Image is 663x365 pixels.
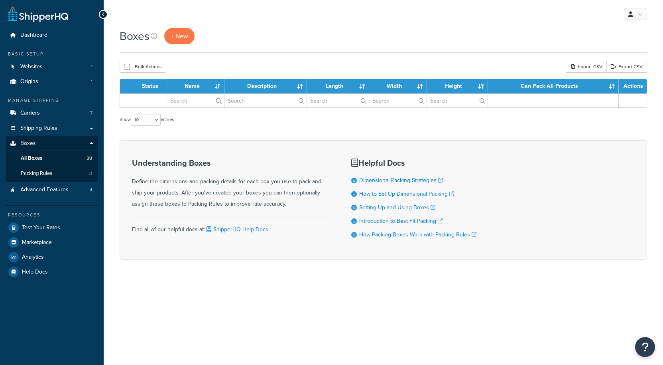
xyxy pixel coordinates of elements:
span: 4 [90,186,92,193]
span: Dashboard [20,32,47,39]
li: Origins [6,74,98,89]
a: Test Your Rates [6,220,98,235]
a: ShipperHQ Help Docs [205,225,268,234]
span: + New [171,32,188,41]
a: Websites 1 [6,60,98,74]
th: Status [133,79,167,93]
a: Marketplace [6,235,98,250]
input: Search [224,94,307,107]
button: Open Resource Center [635,337,655,357]
a: Packing Rules 3 [6,166,98,181]
a: Help Docs [6,265,98,279]
li: Advanced Features [6,182,98,197]
span: Help Docs [22,269,48,276]
th: Length [307,79,369,93]
a: Shipping Rules [6,121,98,136]
div: Basic Setup [6,51,98,58]
div: Find all of our helpful docs at: [132,218,331,235]
li: Carriers [6,106,98,121]
h3: Helpful Docs [351,159,476,167]
a: Boxes [6,136,98,151]
a: Analytics [6,250,98,264]
li: All Boxes [6,151,98,166]
th: Actions [619,79,647,93]
h3: Understanding Boxes [132,159,331,167]
label: Show entries [120,114,174,126]
th: Can Pack All Products [488,79,619,93]
a: ShipperHQ Home [8,6,68,22]
li: Boxes [6,136,98,182]
th: Height [427,79,488,93]
li: Websites [6,60,98,74]
input: Search [307,94,369,107]
th: Description [224,79,307,93]
select: Showentries [131,114,161,126]
span: Origins [20,78,38,85]
span: Test Your Rates [22,224,60,231]
a: Export CSV [606,61,647,73]
div: Resources [6,212,98,218]
span: 7 [90,110,92,117]
a: Setting Up and Using Boxes [359,203,435,212]
a: Origins 1 [6,74,98,89]
span: Carriers [20,110,40,117]
input: Search [427,94,488,107]
span: 1 [91,63,92,70]
a: Carriers 7 [6,106,98,121]
input: Search [167,94,224,107]
input: Search [369,94,426,107]
span: Analytics [22,254,44,261]
li: Packing Rules [6,166,98,181]
th: Name [167,79,224,93]
a: Advanced Features 4 [6,182,98,197]
div: Manage Shipping [6,97,98,104]
a: All Boxes 38 [6,151,98,166]
h1: Boxes [120,28,150,44]
span: 38 [87,155,92,162]
span: Advanced Features [20,186,69,193]
div: Define the dimensions and packing details for each box you use to pack and ship your products. Af... [132,159,331,210]
th: Width [369,79,427,93]
span: Packing Rules [21,170,52,177]
span: Websites [20,63,43,70]
span: All Boxes [21,155,42,162]
button: Bulk Actions [120,61,166,73]
span: Shipping Rules [20,125,57,132]
span: Marketplace [22,239,52,246]
a: How to Set Up Dimensional Packing [359,190,454,198]
a: + New [164,28,195,44]
a: Dashboard [6,28,98,43]
a: Introduction to Best Fit Packing [359,217,443,225]
a: Dimensional Packing Strategies [359,176,443,184]
div: Import CSV [566,61,606,73]
span: Boxes [20,140,36,147]
span: 3 [89,170,92,177]
a: How Packing Boxes Work with Packing Rules [359,230,476,239]
span: 1 [91,78,92,85]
